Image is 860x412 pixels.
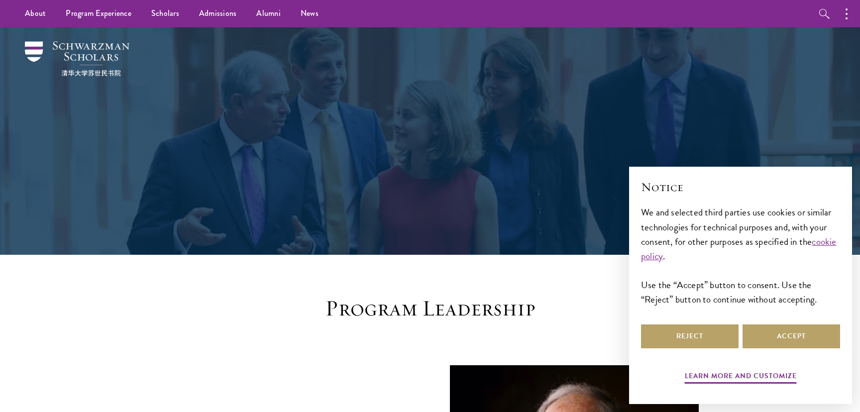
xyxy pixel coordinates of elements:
[276,295,584,322] h3: Program Leadership
[25,41,129,76] img: Schwarzman Scholars
[641,179,840,196] h2: Notice
[685,370,797,385] button: Learn more and customize
[641,324,739,348] button: Reject
[641,234,837,263] a: cookie policy
[641,205,840,306] div: We and selected third parties use cookies or similar technologies for technical purposes and, wit...
[743,324,840,348] button: Accept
